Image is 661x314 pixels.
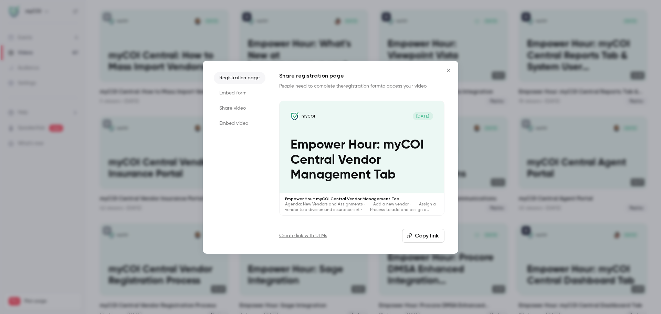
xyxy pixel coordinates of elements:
a: Create link with UTMs [279,232,327,239]
p: People need to complete the to access your video [279,83,444,90]
li: Embed video [214,117,265,130]
p: Empower Hour: myCOI Central Vendor Management Tab [285,196,439,202]
a: Empower Hour: myCOI Central Vendor Management TabmyCOI[DATE]Empower Hour: myCOI Central Vendor Ma... [279,101,444,216]
p: myCOI [302,113,315,119]
li: Embed form [214,87,265,99]
img: Empower Hour: myCOI Central Vendor Management Tab [291,112,299,120]
li: Share video [214,102,265,114]
span: [DATE] [413,112,433,120]
button: Close [442,63,455,77]
p: Empower Hour: myCOI Central Vendor Management Tab [291,138,433,182]
li: Registration page [214,72,265,84]
h1: Share registration page [279,72,444,80]
button: Copy link [402,229,444,243]
a: registration form [344,84,381,89]
p: Agenda: New Vendors and Assignments · Add a new vendor · Assign a vendor to a division and insura... [285,202,439,213]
